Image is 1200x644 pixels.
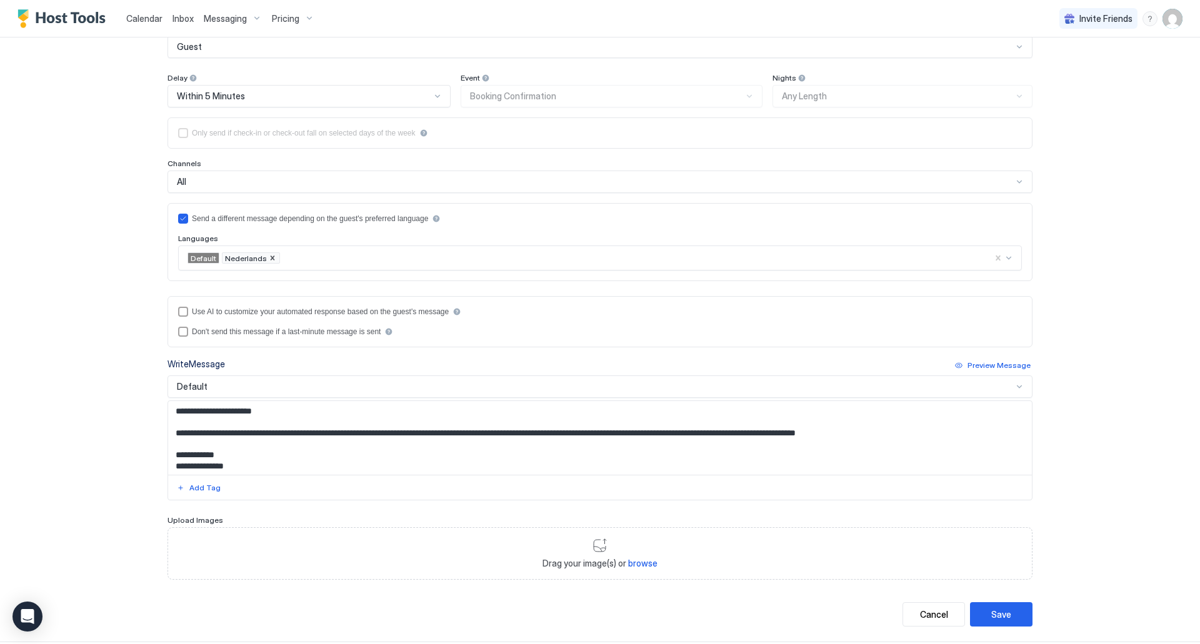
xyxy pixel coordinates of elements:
[225,254,267,263] span: Nederlands
[167,515,223,525] span: Upload Images
[192,214,428,223] div: Send a different message depending on the guest's preferred language
[967,360,1031,371] div: Preview Message
[268,253,277,263] div: Remove Nederlands
[192,327,381,336] div: Don't send this message if a last-minute message is sent
[126,13,162,24] span: Calendar
[191,254,216,263] span: Default
[167,357,225,370] div: Write Message
[177,381,207,392] span: Default
[177,91,245,102] span: Within 5 Minutes
[772,73,796,82] span: Nights
[970,602,1032,627] button: Save
[628,558,657,568] span: browse
[1162,9,1182,29] div: User profile
[192,129,416,137] div: Only send if check-in or check-out fall on selected days of the week
[172,12,194,25] a: Inbox
[177,176,186,187] span: All
[178,307,1022,317] div: useAI
[272,13,299,24] span: Pricing
[172,13,194,24] span: Inbox
[178,214,1022,224] div: languagesEnabled
[189,482,221,493] div: Add Tag
[991,608,1011,621] div: Save
[168,401,1032,475] textarea: Input Field
[204,13,247,24] span: Messaging
[461,73,480,82] span: Event
[1079,13,1132,24] span: Invite Friends
[1142,11,1157,26] div: menu
[178,234,218,243] span: Languages
[126,12,162,25] a: Calendar
[178,327,1022,337] div: disableIfLastMinute
[902,602,965,627] button: Cancel
[175,480,222,495] button: Add Tag
[920,608,948,621] div: Cancel
[953,358,1032,373] button: Preview Message
[192,307,449,316] div: Use AI to customize your automated response based on the guest's message
[17,9,111,28] a: Host Tools Logo
[167,159,201,168] span: Channels
[542,558,657,569] span: Drag your image(s) or
[12,602,42,632] div: Open Intercom Messenger
[177,41,202,52] span: Guest
[178,128,1022,138] div: isLimited
[167,73,187,82] span: Delay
